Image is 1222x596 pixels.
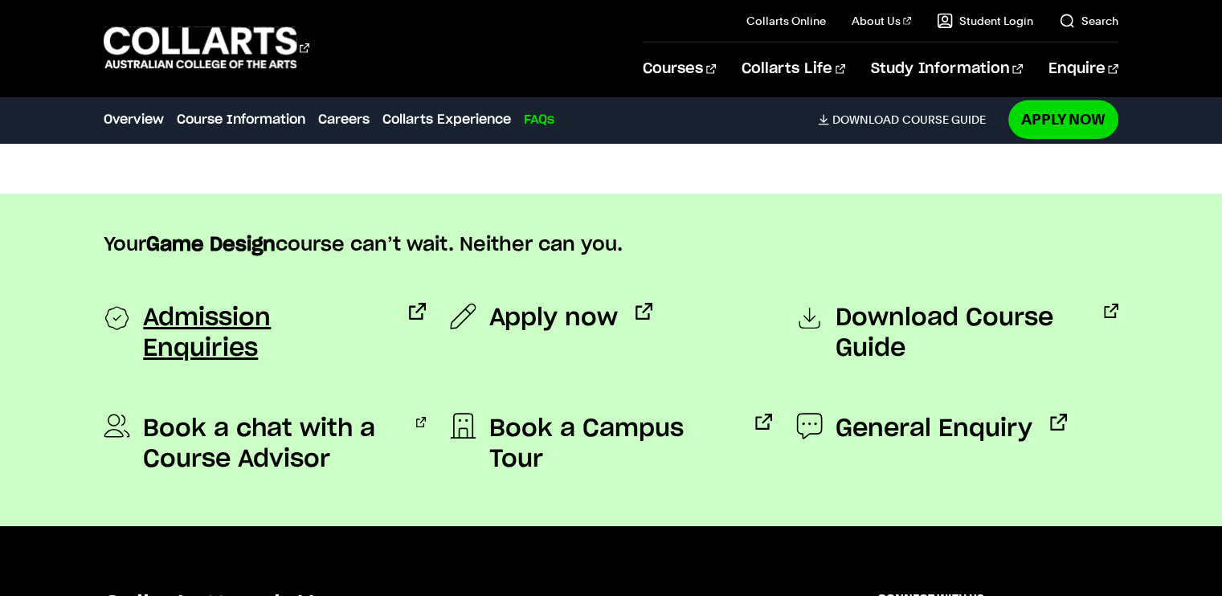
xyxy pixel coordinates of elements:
[104,232,1118,258] p: Your course can’t wait. Neither can you.
[143,414,398,475] span: Book a chat with a Course Advisor
[871,43,1022,96] a: Study Information
[489,414,738,475] span: Book a Campus Tour
[104,110,164,129] a: Overview
[450,303,652,333] a: Apply now
[1059,13,1118,29] a: Search
[836,303,1086,364] span: Download Course Guide
[1008,100,1118,138] a: Apply Now
[836,414,1032,444] span: General Enquiry
[104,414,426,475] a: Book a chat with a Course Advisor
[1048,43,1118,96] a: Enquire
[852,13,911,29] a: About Us
[177,110,305,129] a: Course Information
[832,112,899,127] span: Download
[524,110,554,129] a: FAQs
[796,414,1067,444] a: General Enquiry
[937,13,1033,29] a: Student Login
[818,112,999,127] a: DownloadCourse Guide
[796,303,1118,364] a: Download Course Guide
[104,25,309,71] div: Go to homepage
[746,13,826,29] a: Collarts Online
[742,43,845,96] a: Collarts Life
[146,235,276,255] strong: Game Design
[489,303,618,333] span: Apply now
[104,303,426,364] a: Admission Enquiries
[143,303,391,364] span: Admission Enquiries
[382,110,511,129] a: Collarts Experience
[450,414,772,475] a: Book a Campus Tour
[643,43,716,96] a: Courses
[318,110,370,129] a: Careers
